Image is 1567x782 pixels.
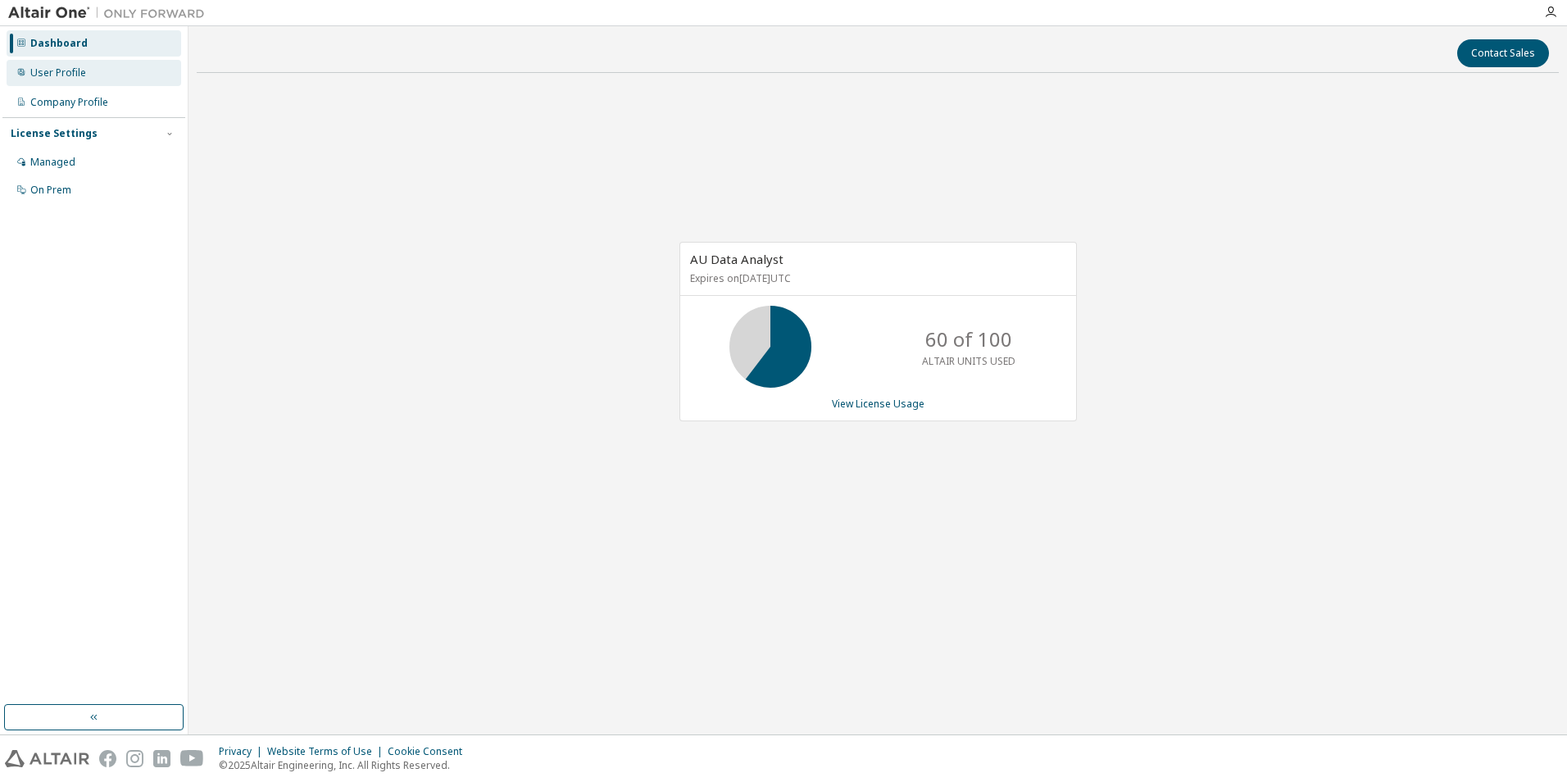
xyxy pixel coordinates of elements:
[11,127,98,140] div: License Settings
[1457,39,1549,67] button: Contact Sales
[388,745,472,758] div: Cookie Consent
[180,750,204,767] img: youtube.svg
[832,397,924,411] a: View License Usage
[267,745,388,758] div: Website Terms of Use
[30,156,75,169] div: Managed
[925,325,1012,353] p: 60 of 100
[8,5,213,21] img: Altair One
[153,750,170,767] img: linkedin.svg
[922,354,1015,368] p: ALTAIR UNITS USED
[5,750,89,767] img: altair_logo.svg
[30,66,86,80] div: User Profile
[30,37,88,50] div: Dashboard
[30,184,71,197] div: On Prem
[99,750,116,767] img: facebook.svg
[219,758,472,772] p: © 2025 Altair Engineering, Inc. All Rights Reserved.
[690,251,783,267] span: AU Data Analyst
[690,271,1062,285] p: Expires on [DATE] UTC
[126,750,143,767] img: instagram.svg
[30,96,108,109] div: Company Profile
[219,745,267,758] div: Privacy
